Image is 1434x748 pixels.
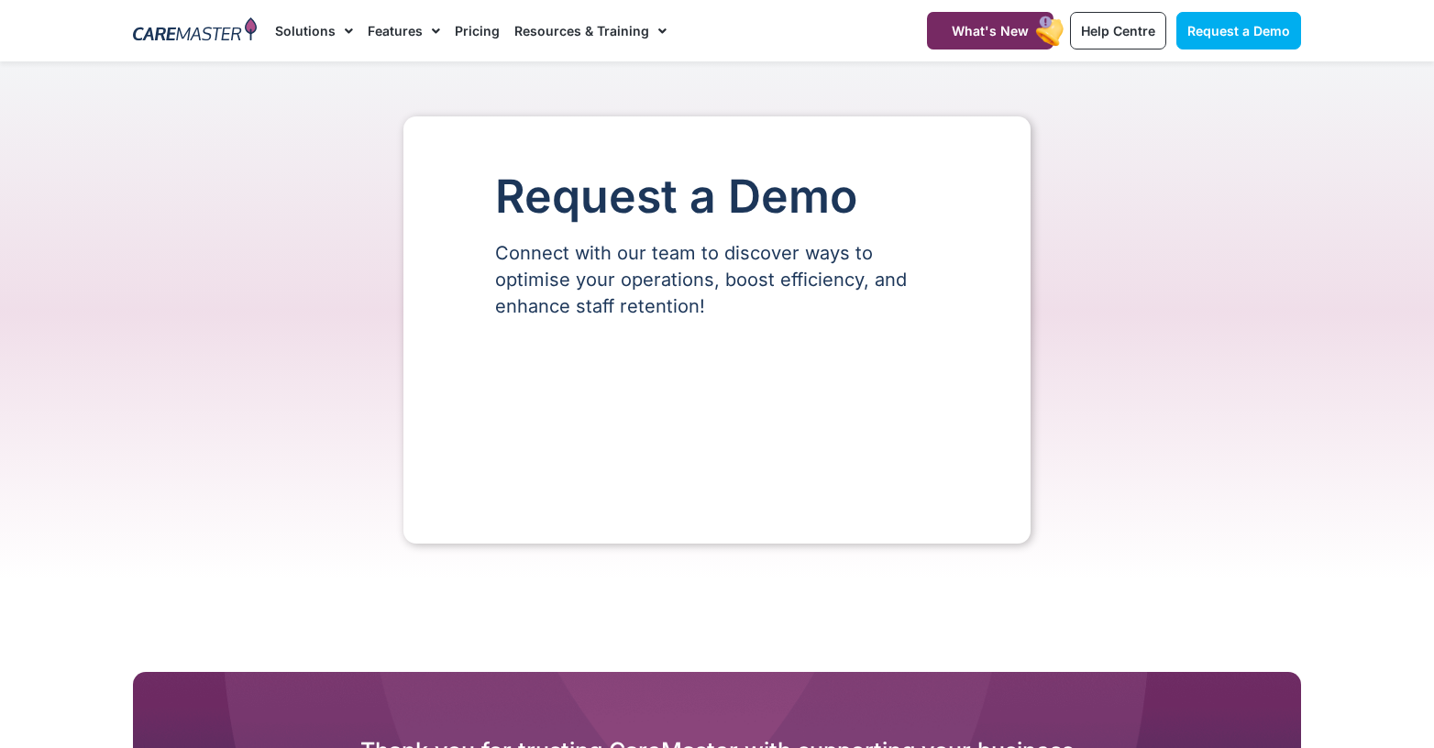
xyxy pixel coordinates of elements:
[927,12,1053,49] a: What's New
[1081,23,1155,38] span: Help Centre
[1176,12,1301,49] a: Request a Demo
[495,171,939,222] h1: Request a Demo
[1187,23,1290,38] span: Request a Demo
[495,351,939,489] iframe: Form 0
[952,23,1029,38] span: What's New
[495,240,939,320] p: Connect with our team to discover ways to optimise your operations, boost efficiency, and enhance...
[1070,12,1166,49] a: Help Centre
[133,17,257,45] img: CareMaster Logo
